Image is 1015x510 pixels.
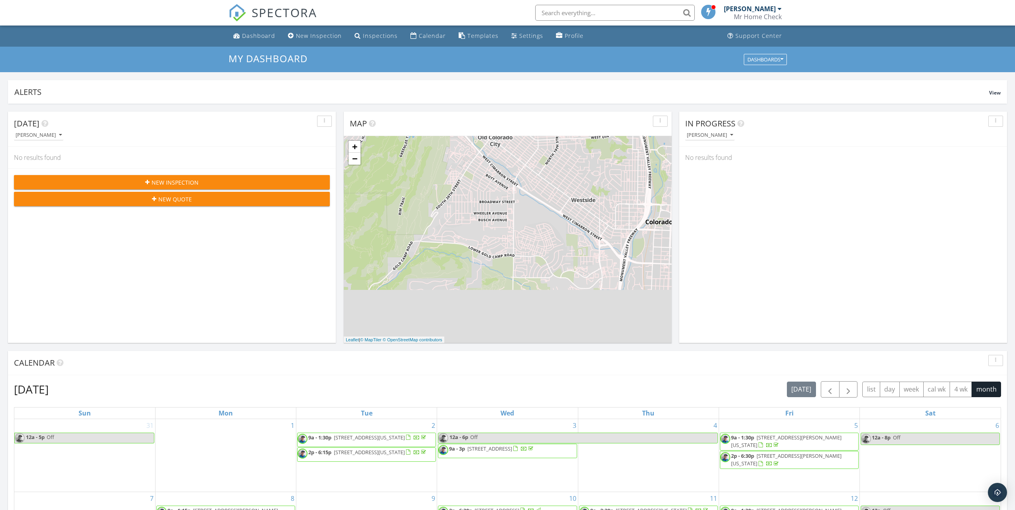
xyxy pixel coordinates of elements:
[14,192,330,206] button: New Quote
[578,419,719,492] td: Go to September 4, 2025
[349,141,361,153] a: Zoom in
[152,178,199,187] span: New Inspection
[641,408,656,419] a: Thursday
[298,434,307,444] img: ian1.jpg
[229,11,317,28] a: SPECTORA
[685,130,735,141] button: [PERSON_NAME]
[724,29,785,43] a: Support Center
[899,382,924,397] button: week
[363,32,398,39] div: Inspections
[14,130,63,141] button: [PERSON_NAME]
[308,434,428,441] a: 9a - 1:30p [STREET_ADDRESS][US_STATE]
[296,419,437,492] td: Go to September 2, 2025
[508,29,546,43] a: Settings
[308,449,428,456] a: 2p - 6:15p [STREET_ADDRESS][US_STATE]
[731,452,842,467] a: 2p - 6:30p [STREET_ADDRESS][PERSON_NAME][US_STATE]
[289,492,296,505] a: Go to September 8, 2025
[438,433,448,443] img: ian1.jpg
[734,13,782,21] div: Mr Home Check
[15,433,25,443] img: ian1.jpg
[924,408,937,419] a: Saturday
[229,52,307,65] span: My Dashboard
[430,492,437,505] a: Go to September 9, 2025
[285,29,345,43] a: New Inspection
[685,118,735,129] span: In Progress
[994,419,1001,432] a: Go to September 6, 2025
[499,408,516,419] a: Wednesday
[229,4,246,22] img: The Best Home Inspection Software - Spectora
[735,32,782,39] div: Support Center
[8,147,336,168] div: No results found
[923,382,950,397] button: cal wk
[26,433,45,443] span: 12a - 5p
[47,433,54,441] span: Off
[455,29,502,43] a: Templates
[360,337,382,342] a: © MapTiler
[988,483,1007,502] div: Open Intercom Messenger
[687,132,733,138] div: [PERSON_NAME]
[449,445,535,452] a: 9a - 3p [STREET_ADDRESS]
[571,419,578,432] a: Go to September 3, 2025
[731,452,754,459] span: 2p - 6:30p
[344,337,444,343] div: |
[853,419,859,432] a: Go to September 5, 2025
[720,433,859,451] a: 9a - 1:30p [STREET_ADDRESS][PERSON_NAME][US_STATE]
[14,357,55,368] span: Calendar
[308,449,331,456] span: 2p - 6:15p
[467,445,512,452] span: [STREET_ADDRESS]
[155,419,296,492] td: Go to September 1, 2025
[230,29,278,43] a: Dashboard
[334,434,405,441] span: [STREET_ADDRESS][US_STATE]
[880,382,900,397] button: day
[972,382,1001,397] button: month
[407,29,449,43] a: Calendar
[242,32,275,39] div: Dashboard
[148,492,155,505] a: Go to September 7, 2025
[334,449,405,456] span: [STREET_ADDRESS][US_STATE]
[712,419,719,432] a: Go to September 4, 2025
[747,57,783,62] div: Dashboards
[989,89,1001,96] span: View
[862,382,880,397] button: list
[679,147,1007,168] div: No results found
[349,153,361,165] a: Zoom out
[346,337,359,342] a: Leaflet
[467,32,499,39] div: Templates
[860,419,1001,492] td: Go to September 6, 2025
[535,5,695,21] input: Search everything...
[731,452,842,467] span: [STREET_ADDRESS][PERSON_NAME][US_STATE]
[77,408,93,419] a: Sunday
[383,337,442,342] a: © OpenStreetMap contributors
[519,32,543,39] div: Settings
[470,433,478,441] span: Off
[449,433,469,443] span: 12a - 6p
[719,419,859,492] td: Go to September 5, 2025
[14,419,155,492] td: Go to August 31, 2025
[14,175,330,189] button: New Inspection
[438,445,448,455] img: ian1.jpg
[252,4,317,21] span: SPECTORA
[893,434,901,441] span: Off
[720,434,730,444] img: ian1.jpg
[14,87,989,97] div: Alerts
[787,382,816,397] button: [DATE]
[297,447,436,462] a: 2p - 6:15p [STREET_ADDRESS][US_STATE]
[568,492,578,505] a: Go to September 10, 2025
[296,32,342,39] div: New Inspection
[708,492,719,505] a: Go to September 11, 2025
[16,132,62,138] div: [PERSON_NAME]
[821,381,840,398] button: Previous month
[359,408,374,419] a: Tuesday
[731,434,754,441] span: 9a - 1:30p
[297,433,436,447] a: 9a - 1:30p [STREET_ADDRESS][US_STATE]
[720,451,859,469] a: 2p - 6:30p [STREET_ADDRESS][PERSON_NAME][US_STATE]
[731,434,842,449] a: 9a - 1:30p [STREET_ADDRESS][PERSON_NAME][US_STATE]
[872,434,891,441] span: 12a - 8p
[308,434,331,441] span: 9a - 1:30p
[351,29,401,43] a: Inspections
[350,118,367,129] span: Map
[744,54,787,65] button: Dashboards
[14,118,39,129] span: [DATE]
[430,419,437,432] a: Go to September 2, 2025
[158,195,192,203] span: New Quote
